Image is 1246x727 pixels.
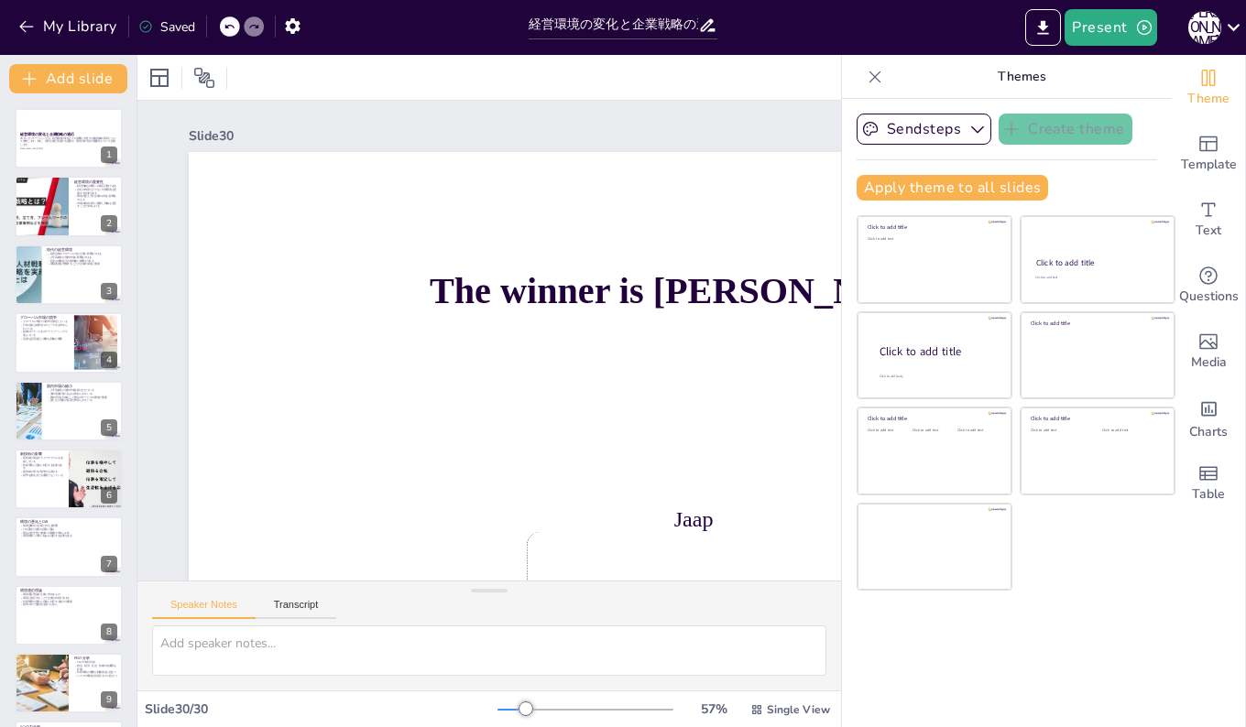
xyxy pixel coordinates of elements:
[20,596,117,600] p: 環境に適応することで企業の存続が決まる
[957,429,999,433] div: Click to add text
[101,283,117,299] div: 3
[1035,276,1157,280] div: Click to add text
[1025,9,1061,46] button: Export to PowerPoint
[74,674,117,678] p: リスクや機会を特定するのに役立つ
[692,700,736,718] div: 57 %
[1031,320,1162,327] div: Click to add title
[857,114,991,145] button: Sendsteps
[1172,187,1245,253] div: Add text boxes
[47,396,117,399] p: 熟年世代を対象とした製品やサービスの開発が重要
[1189,422,1228,442] span: Charts
[1188,11,1221,44] div: [PERSON_NAME]
[1181,155,1237,175] span: Template
[1172,450,1245,516] div: Add a table
[527,532,860,720] div: 200
[20,473,63,477] p: 競争を激化させる要因となっている
[15,516,123,577] div: 7
[47,262,117,266] p: 環境要因を理解することが企業の成長に重要
[1065,9,1156,46] button: Present
[20,520,117,526] p: 環境の悪化とCSR
[1172,319,1245,385] div: Add images, graphics, shapes or video
[20,132,74,136] strong: 経営環境の変化と企業戦略の適応
[20,592,117,596] p: 環境適応理論が企業に求めるもの
[47,388,117,392] p: 少子高齢化が国内市場を縮小させている
[47,252,117,255] p: 経済活動のグローバル化が企業に影響を与える
[15,585,123,646] div: 8
[20,528,117,532] p: CSR活動が企業の評価に直結
[15,653,123,713] div: 9
[890,55,1153,99] p: Themes
[47,398,117,402] p: 新たな労働力の活用が求められている
[1187,89,1230,109] span: Theme
[74,179,117,185] p: 経営環境の重要性
[868,415,999,422] div: Click to add title
[868,223,999,231] div: Click to add title
[20,324,69,331] p: 日本企業は効率化やスピード化を求められている
[1191,353,1227,373] span: Media
[74,661,117,665] p: PEST分析の目的
[1031,415,1162,422] div: Click to add title
[101,215,117,232] div: 2
[20,146,117,150] p: Generated with [URL]
[1172,121,1245,187] div: Add ready made slides
[20,531,117,535] p: 製品の安全性と健康への配慮が求められる
[101,691,117,708] div: 9
[20,136,117,146] p: 本プレゼンテーションでは、経営環境の変化とその影響に対する企業戦略の適応について考察します。特に、現代企業が直面する課題や、環境分析手法の重要性について説明します。
[1179,287,1239,307] span: Questions
[47,384,117,389] p: 国内市場の縮小
[101,487,117,504] div: 6
[20,588,117,593] p: 環境適応理論
[20,525,117,528] p: 地球温暖化が企業に与える影響
[15,449,123,509] div: https://cdn.sendsteps.com/images/logo/sendsteps_logo_white.pnghttps://cdn.sendsteps.com/images/lo...
[74,188,117,194] p: 自社の内部だけでなく外部環境も把握する必要がある
[529,12,699,38] input: Insert title
[999,114,1132,145] button: Create theme
[880,374,995,378] div: Click to add body
[145,63,174,92] div: Layout
[138,18,195,36] div: Saved
[1188,9,1221,46] button: [PERSON_NAME]
[20,457,63,463] p: 新技術が製品のライフサイクルを短縮している
[20,320,69,324] p: グローバル市場での競争が激化している
[1172,55,1245,121] div: Change the overall theme
[101,146,117,163] div: 1
[74,201,117,207] p: 市場の動向を常に観察し戦略を見直すことが求められる
[101,352,117,368] div: 4
[14,12,125,41] button: My Library
[74,656,117,661] p: PEST分析
[1172,385,1245,450] div: Add charts and graphs
[20,315,69,320] p: グローバル市場の競争
[15,381,123,441] div: https://cdn.sendsteps.com/images/logo/sendsteps_logo_white.pnghttps://cdn.sendsteps.com/images/lo...
[256,599,337,619] button: Transcript
[74,184,117,188] p: 経営戦略は環境への適応行動である
[767,702,830,717] span: Single View
[74,671,117,675] p: 外部環境の理解が戦略策定に役立つ
[15,108,123,168] div: https://cdn.sendsteps.com/images/logo/sendsteps_logo_white.pnghttps://cdn.sendsteps.com/images/lo...
[1196,221,1221,241] span: Text
[20,470,63,473] p: 新技術の導入が競争力を高める
[15,176,123,236] div: https://cdn.sendsteps.com/images/logo/sendsteps_logo_white.pnghttps://cdn.sendsteps.com/images/lo...
[47,392,117,396] p: 海外需要の取り込みが求められている
[47,255,117,259] p: 少子高齢化が国内市場に影響を与える
[1192,484,1225,505] span: Table
[20,337,69,341] p: 迅速な意思決定と柔軟な戦略が重要
[868,429,909,433] div: Click to add text
[101,624,117,640] div: 8
[1036,257,1158,268] div: Click to add title
[189,270,1198,312] h4: The winner is [PERSON_NAME]
[1172,253,1245,319] div: Get real-time input from your audience
[20,451,63,457] p: 新技術の影響
[47,259,117,263] p: 社会の成熟化が企業戦略に影響を与える
[74,664,117,670] p: 政治、経済、社会、技術の各要因を評価
[527,506,860,532] div: Jaap
[101,556,117,572] div: 7
[145,700,497,718] div: Slide 30 / 30
[47,247,117,253] p: 現代の経営環境
[913,429,954,433] div: Click to add text
[101,419,117,436] div: 5
[152,599,256,619] button: Speaker Notes
[880,343,997,359] div: Click to add title
[15,244,123,305] div: https://cdn.sendsteps.com/images/logo/sendsteps_logo_white.pnghttps://cdn.sendsteps.com/images/lo...
[15,312,123,373] div: https://cdn.sendsteps.com/images/logo/sendsteps_logo_white.pnghttps://cdn.sendsteps.com/images/lo...
[868,237,999,242] div: Click to add text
